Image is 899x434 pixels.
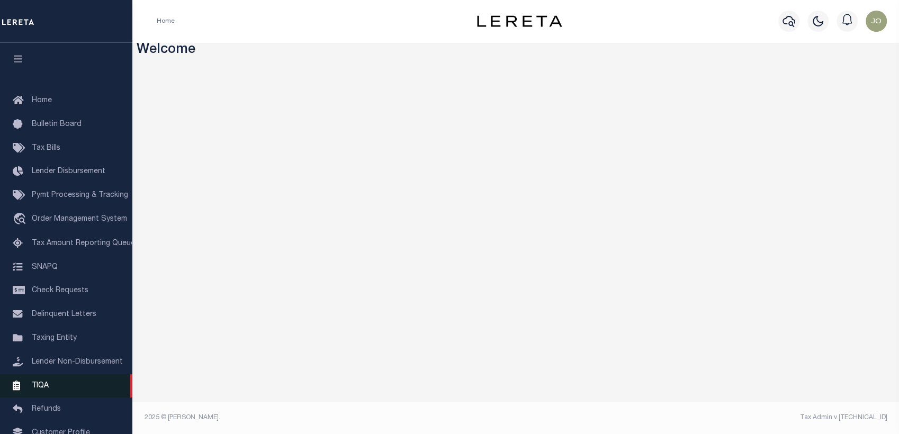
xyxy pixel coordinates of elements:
span: Home [32,97,52,104]
span: Tax Amount Reporting Queue [32,240,135,247]
h3: Welcome [137,42,895,59]
img: svg+xml;base64,PHN2ZyB4bWxucz0iaHR0cDovL3d3dy53My5vcmcvMjAwMC9zdmciIHBvaW50ZXItZXZlbnRzPSJub25lIi... [866,11,887,32]
img: logo-dark.svg [477,15,562,27]
span: Check Requests [32,287,88,294]
span: Taxing Entity [32,334,77,342]
li: Home [157,16,175,26]
div: Tax Admin v.[TECHNICAL_ID] [524,413,887,422]
span: Delinquent Letters [32,311,96,318]
span: Lender Non-Disbursement [32,358,123,366]
span: Tax Bills [32,144,60,152]
span: Refunds [32,405,61,413]
div: 2025 © [PERSON_NAME]. [137,413,516,422]
span: SNAPQ [32,263,58,270]
span: Order Management System [32,215,127,223]
span: TIQA [32,382,49,389]
span: Pymt Processing & Tracking [32,192,128,199]
span: Lender Disbursement [32,168,105,175]
i: travel_explore [13,213,30,227]
span: Bulletin Board [32,121,82,128]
